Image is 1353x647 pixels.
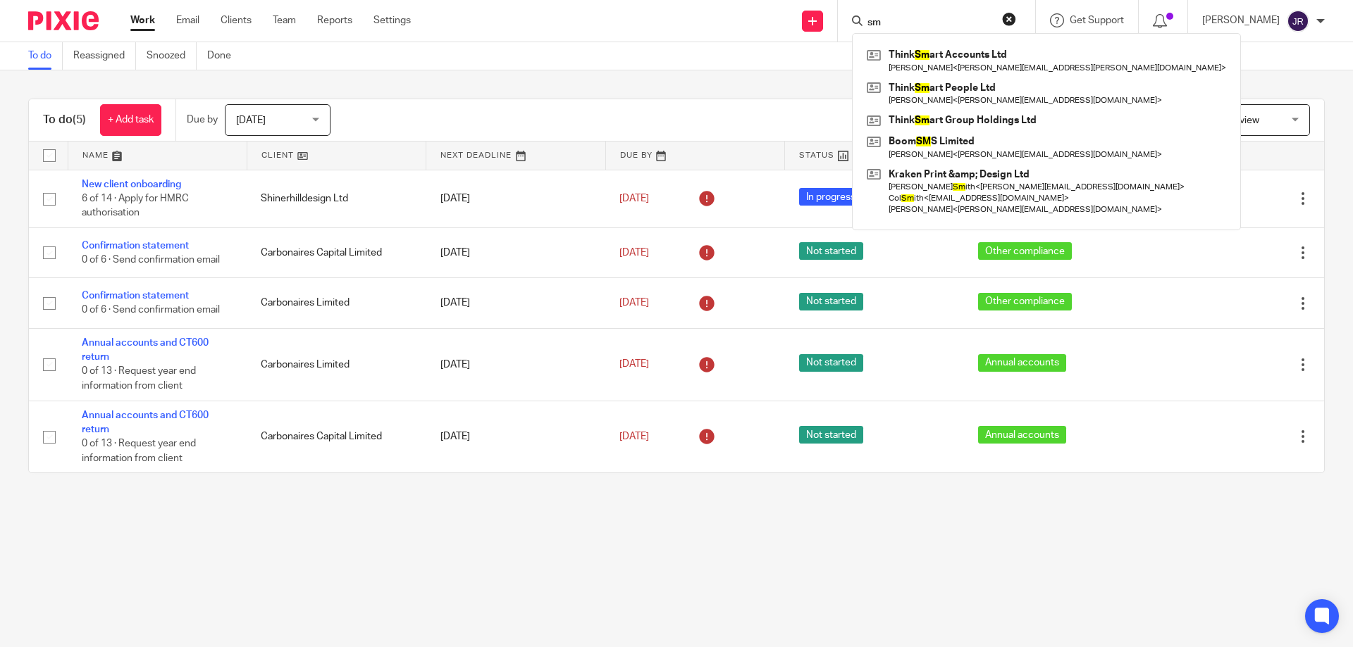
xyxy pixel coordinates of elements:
[100,104,161,136] a: + Add task
[236,115,266,125] span: [DATE]
[82,180,181,189] a: New client onboarding
[130,13,155,27] a: Work
[426,328,605,401] td: [DATE]
[426,227,605,277] td: [DATE]
[82,306,220,315] span: 0 of 6 · Send confirmation email
[82,291,189,301] a: Confirmation statement
[187,113,218,127] p: Due by
[82,367,196,391] span: 0 of 13 · Request year end information from client
[28,42,63,70] a: To do
[147,42,197,70] a: Snoozed
[426,401,605,472] td: [DATE]
[426,278,605,328] td: [DATE]
[1070,15,1124,25] span: Get Support
[1202,13,1280,27] p: [PERSON_NAME]
[176,13,199,27] a: Email
[799,293,863,310] span: Not started
[247,401,426,472] td: Carbonaires Capital Limited
[619,298,649,308] span: [DATE]
[82,410,209,434] a: Annual accounts and CT600 return
[799,188,863,206] span: In progress
[373,13,411,27] a: Settings
[247,170,426,227] td: Shinerhilldesign Ltd
[978,242,1072,260] span: Other compliance
[1002,12,1016,26] button: Clear
[82,241,189,251] a: Confirmation statement
[82,255,220,265] span: 0 of 6 · Send confirmation email
[317,13,352,27] a: Reports
[619,194,649,203] span: [DATE]
[28,11,99,30] img: Pixie
[619,432,649,441] span: [DATE]
[978,354,1066,372] span: Annual accounts
[1287,10,1309,32] img: svg%3E
[82,194,189,218] span: 6 of 14 · Apply for HMRC authorisation
[43,113,86,127] h1: To do
[221,13,252,27] a: Clients
[978,426,1066,444] span: Annual accounts
[799,354,863,372] span: Not started
[73,114,86,125] span: (5)
[619,248,649,258] span: [DATE]
[799,242,863,260] span: Not started
[799,426,863,444] span: Not started
[273,13,296,27] a: Team
[866,17,993,30] input: Search
[207,42,242,70] a: Done
[82,338,209,362] a: Annual accounts and CT600 return
[247,328,426,401] td: Carbonaires Limited
[82,439,196,463] span: 0 of 13 · Request year end information from client
[247,278,426,328] td: Carbonaires Limited
[426,170,605,227] td: [DATE]
[619,360,649,370] span: [DATE]
[247,227,426,277] td: Carbonaires Capital Limited
[978,293,1072,310] span: Other compliance
[73,42,136,70] a: Reassigned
